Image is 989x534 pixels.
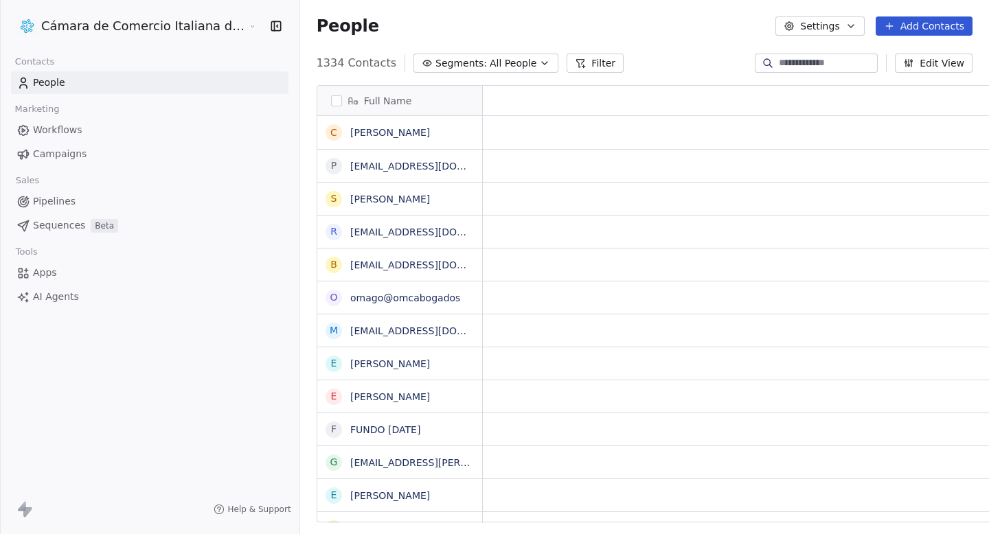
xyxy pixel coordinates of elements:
[33,218,85,233] span: Sequences
[227,504,291,515] span: Help & Support
[11,190,288,213] a: Pipelines
[330,488,337,502] div: E
[350,490,430,501] a: [PERSON_NAME]
[330,257,337,272] div: b
[19,18,36,34] img: WhatsApp%20Image%202021-08-27%20at%2009.37.39.png
[317,16,379,36] span: People
[33,266,57,280] span: Apps
[567,54,624,73] button: Filter
[11,71,288,94] a: People
[330,224,337,239] div: r
[350,358,430,369] a: [PERSON_NAME]
[331,422,337,437] div: F
[330,323,338,338] div: m
[330,389,337,404] div: E
[364,94,412,108] span: Full Name
[11,143,288,165] a: Campaigns
[350,457,598,468] a: [EMAIL_ADDRESS][PERSON_NAME][DOMAIN_NAME]
[317,116,483,523] div: grid
[350,194,430,205] a: [PERSON_NAME]
[41,17,245,35] span: Cámara de Comercio Italiana del [GEOGRAPHIC_DATA]
[330,290,337,305] div: o
[317,55,396,71] span: 1334 Contacts
[11,214,288,237] a: SequencesBeta
[330,356,337,371] div: E
[11,119,288,141] a: Workflows
[33,194,76,209] span: Pipelines
[10,242,43,262] span: Tools
[91,219,118,233] span: Beta
[330,455,337,469] div: g
[33,290,79,304] span: AI Agents
[330,159,336,173] div: p
[895,54,973,73] button: Edit View
[330,191,337,206] div: S
[9,99,65,119] span: Marketing
[317,86,482,115] div: Full Name
[435,56,487,71] span: Segments:
[16,14,238,38] button: Cámara de Comercio Italiana del [GEOGRAPHIC_DATA]
[350,292,460,303] a: omago@omcabogados
[11,286,288,308] a: AI Agents
[10,170,45,191] span: Sales
[9,51,60,72] span: Contacts
[330,126,337,140] div: C
[350,325,519,336] a: [EMAIL_ADDRESS][DOMAIN_NAME]
[350,227,519,237] a: [EMAIL_ADDRESS][DOMAIN_NAME]
[214,504,291,515] a: Help & Support
[876,16,973,36] button: Add Contacts
[350,523,519,534] a: [EMAIL_ADDRESS][DOMAIN_NAME]
[350,424,420,435] a: FUNDO [DATE]
[350,127,430,138] a: [PERSON_NAME]
[33,147,87,161] span: Campaigns
[350,161,519,172] a: [EMAIL_ADDRESS][DOMAIN_NAME]
[490,56,536,71] span: All People
[33,123,82,137] span: Workflows
[775,16,864,36] button: Settings
[350,391,430,402] a: [PERSON_NAME]
[33,76,65,90] span: People
[11,262,288,284] a: Apps
[350,259,519,270] a: [EMAIL_ADDRESS][DOMAIN_NAME]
